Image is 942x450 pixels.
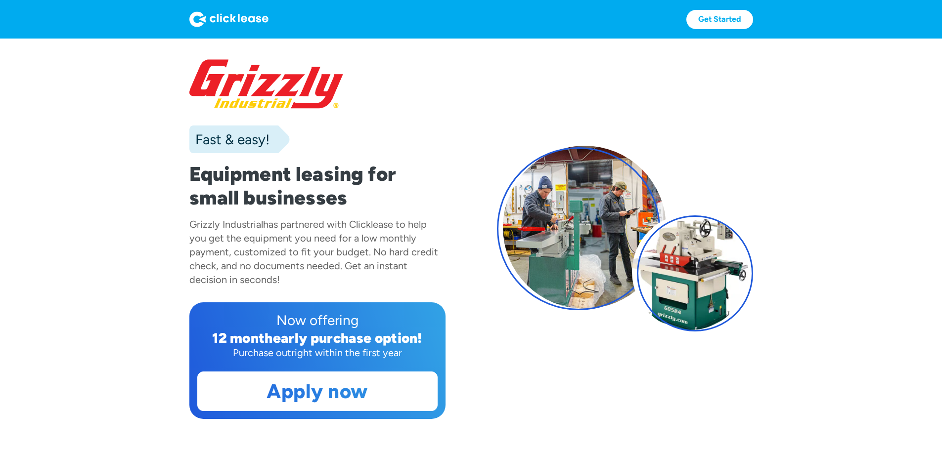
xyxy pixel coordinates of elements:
[189,11,269,27] img: Logo
[189,162,446,209] h1: Equipment leasing for small businesses
[212,329,273,346] div: 12 month
[189,218,438,286] div: has partnered with Clicklease to help you get the equipment you need for a low monthly payment, c...
[273,329,422,346] div: early purchase option!
[197,346,438,360] div: Purchase outright within the first year
[198,372,437,410] a: Apply now
[686,10,753,29] a: Get Started
[189,218,263,230] div: Grizzly Industrial
[197,310,438,330] div: Now offering
[189,129,269,149] div: Fast & easy!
